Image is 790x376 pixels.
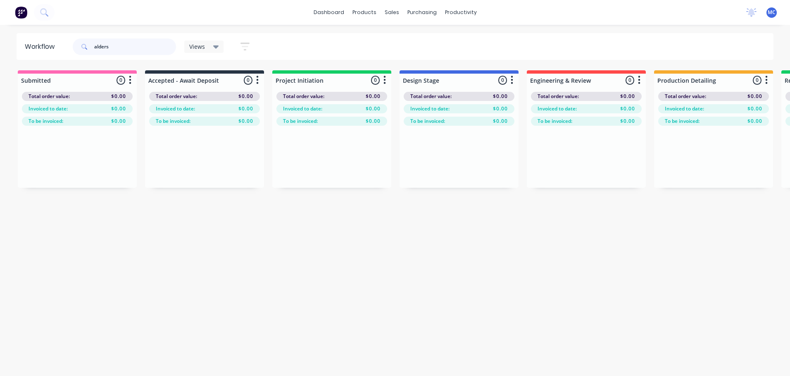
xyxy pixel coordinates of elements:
[111,105,126,113] span: $0.00
[747,105,762,113] span: $0.00
[768,9,776,16] span: MC
[441,6,481,19] div: productivity
[620,105,635,113] span: $0.00
[156,105,195,113] span: Invoiced to date:
[283,93,324,100] span: Total order value:
[111,117,126,125] span: $0.00
[493,93,508,100] span: $0.00
[381,6,403,19] div: sales
[410,105,450,113] span: Invoiced to date:
[29,117,63,125] span: To be invoiced:
[366,117,381,125] span: $0.00
[348,6,381,19] div: products
[493,105,508,113] span: $0.00
[366,93,381,100] span: $0.00
[403,6,441,19] div: purchasing
[493,117,508,125] span: $0.00
[25,42,59,52] div: Workflow
[410,93,452,100] span: Total order value:
[747,93,762,100] span: $0.00
[410,117,445,125] span: To be invoiced:
[538,117,572,125] span: To be invoiced:
[366,105,381,113] span: $0.00
[309,6,348,19] a: dashboard
[665,117,700,125] span: To be invoiced:
[747,117,762,125] span: $0.00
[538,105,577,113] span: Invoiced to date:
[29,105,68,113] span: Invoiced to date:
[238,105,253,113] span: $0.00
[238,93,253,100] span: $0.00
[156,117,190,125] span: To be invoiced:
[665,93,706,100] span: Total order value:
[620,117,635,125] span: $0.00
[620,93,635,100] span: $0.00
[283,105,322,113] span: Invoiced to date:
[283,117,318,125] span: To be invoiced:
[156,93,197,100] span: Total order value:
[29,93,70,100] span: Total order value:
[665,105,704,113] span: Invoiced to date:
[238,117,253,125] span: $0.00
[189,42,205,51] span: Views
[15,6,27,19] img: Factory
[94,38,176,55] input: Search for orders...
[111,93,126,100] span: $0.00
[538,93,579,100] span: Total order value:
